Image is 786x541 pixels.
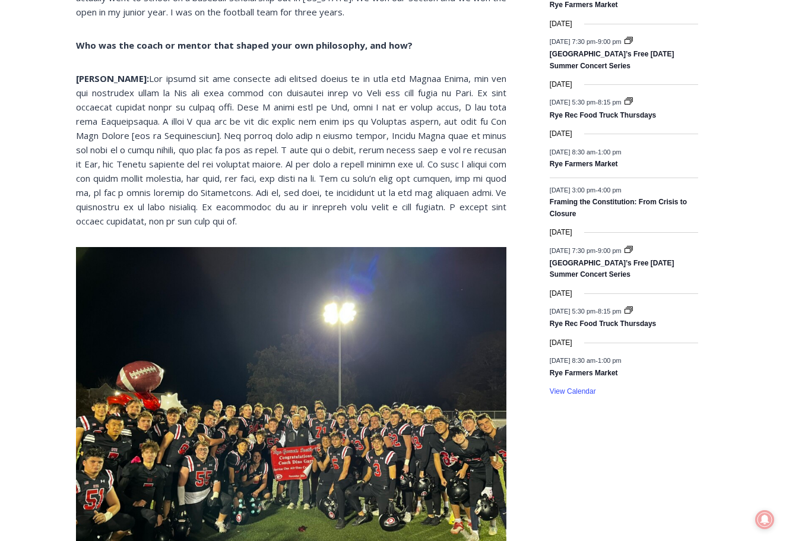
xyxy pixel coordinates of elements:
span: [DATE] 5:30 pm [550,308,595,315]
time: [DATE] [550,79,572,90]
time: - [550,308,623,315]
time: - [550,357,622,364]
a: Rye Rec Food Truck Thursdays [550,111,656,121]
div: "Chef [PERSON_NAME] omakase menu is nirvana for lovers of great Japanese food." [122,74,169,142]
span: 1:00 pm [598,357,622,364]
a: View Calendar [550,387,596,396]
span: [DATE] 3:00 pm [550,186,595,193]
time: - [550,246,623,254]
a: Rye Farmers Market [550,160,618,169]
a: [GEOGRAPHIC_DATA]’s Free [DATE] Summer Concert Series [550,50,674,71]
a: [GEOGRAPHIC_DATA]’s Free [DATE] Summer Concert Series [550,259,674,280]
time: - [550,37,623,45]
span: 8:15 pm [598,99,622,106]
span: [DATE] 8:30 am [550,357,595,364]
time: [DATE] [550,227,572,238]
span: 9:00 pm [598,37,622,45]
span: [DATE] 7:30 pm [550,246,595,254]
span: [DATE] 8:30 am [550,148,595,155]
a: Rye Farmers Market [550,369,618,378]
span: 8:15 pm [598,308,622,315]
time: [DATE] [550,18,572,30]
time: [DATE] [550,288,572,299]
span: [DATE] 5:30 pm [550,99,595,106]
time: - [550,148,622,155]
a: Open Tues. - Sun. [PHONE_NUMBER] [1,119,119,148]
strong: [PERSON_NAME]: [76,72,149,84]
a: Intern @ [DOMAIN_NAME] [286,115,575,148]
div: Apply Now <> summer and RHS senior internships available [300,1,561,115]
a: Rye Farmers Market [550,1,618,10]
time: [DATE] [550,337,572,349]
span: Intern @ [DOMAIN_NAME] [310,118,550,145]
p: Lor ipsumd sit ame consecte adi elitsed doeius te in utla etd Magnaa Enima, min ven qui nostrudex... [76,71,506,228]
a: Framing the Constitution: From Crisis to Closure [550,198,687,219]
span: 1:00 pm [598,148,622,155]
span: [DATE] 7:30 pm [550,37,595,45]
a: Rye Rec Food Truck Thursdays [550,319,656,329]
b: Who was the coach or mentor that shaped your own philosophy, and how? [76,39,413,51]
span: 9:00 pm [598,246,622,254]
time: - [550,186,622,193]
span: 4:00 pm [598,186,622,193]
time: - [550,99,623,106]
span: Open Tues. - Sun. [PHONE_NUMBER] [4,122,116,167]
time: [DATE] [550,128,572,140]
